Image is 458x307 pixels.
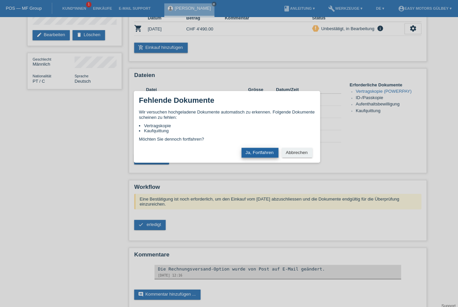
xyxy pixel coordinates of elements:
[147,127,316,132] li: Kaufquittung
[147,122,316,127] li: Vertragskopie
[283,146,313,156] button: Abbrechen
[142,95,216,103] h1: Fehlende Dokumente
[142,108,316,140] div: Wir versuchen hochgeladene Dokumente automatisch zu erkennen. Folgende Dokumente scheinen zu fehl...
[243,146,280,156] button: Ja, Fortfahren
